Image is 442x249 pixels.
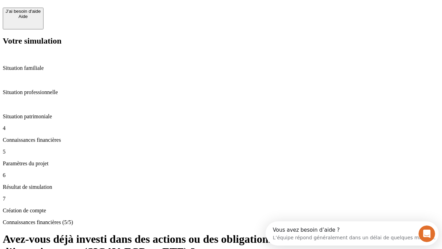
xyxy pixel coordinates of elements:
iframe: Intercom live chat discovery launcher [266,221,439,246]
p: 7 [3,196,439,202]
p: Création de compte [3,207,439,214]
h2: Votre simulation [3,36,439,46]
div: Aide [6,14,41,19]
iframe: Intercom live chat [419,225,435,242]
div: Ouvrir le Messenger Intercom [3,3,190,22]
p: Situation patrimoniale [3,113,439,120]
div: L’équipe répond généralement dans un délai de quelques minutes. [7,11,170,19]
p: 6 [3,172,439,178]
div: Vous avez besoin d’aide ? [7,6,170,11]
p: Situation professionnelle [3,89,439,95]
p: Paramètres du projet [3,160,439,167]
div: J’ai besoin d'aide [6,9,41,14]
p: 4 [3,125,439,131]
p: Connaissances financières (5/5) [3,219,439,225]
p: Situation familiale [3,65,439,71]
button: J’ai besoin d'aideAide [3,8,44,29]
p: Connaissances financières [3,137,439,143]
p: Résultat de simulation [3,184,439,190]
p: 5 [3,149,439,155]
